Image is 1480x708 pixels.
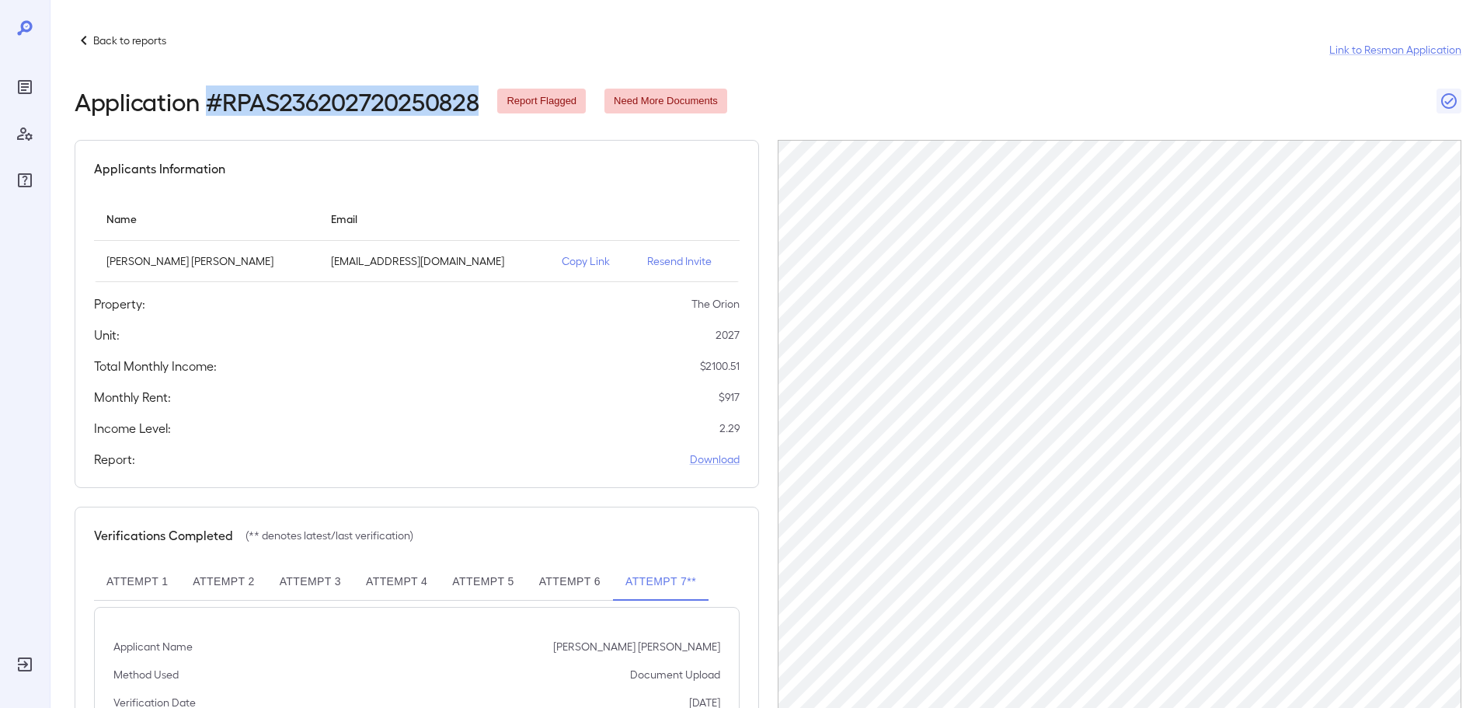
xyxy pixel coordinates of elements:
[440,563,526,601] button: Attempt 5
[497,94,586,109] span: Report Flagged
[94,357,217,375] h5: Total Monthly Income:
[75,87,479,115] h2: Application # RPAS236202720250828
[113,639,193,654] p: Applicant Name
[1329,42,1461,58] a: Link to Resman Application
[700,358,740,374] p: $ 2100.51
[716,327,740,343] p: 2027
[562,253,622,269] p: Copy Link
[553,639,720,654] p: [PERSON_NAME] [PERSON_NAME]
[94,419,171,438] h5: Income Level:
[113,667,179,682] p: Method Used
[94,295,145,313] h5: Property:
[691,296,740,312] p: The Orion
[94,197,740,282] table: simple table
[267,563,353,601] button: Attempt 3
[94,388,171,406] h5: Monthly Rent:
[94,526,233,545] h5: Verifications Completed
[94,159,225,178] h5: Applicants Information
[331,253,538,269] p: [EMAIL_ADDRESS][DOMAIN_NAME]
[690,452,740,467] a: Download
[180,563,266,601] button: Attempt 2
[94,197,319,241] th: Name
[12,75,37,99] div: Reports
[246,528,413,543] p: (** denotes latest/last verification)
[94,450,135,469] h5: Report:
[613,563,709,601] button: Attempt 7**
[719,389,740,405] p: $ 917
[527,563,613,601] button: Attempt 6
[94,326,120,344] h5: Unit:
[630,667,720,682] p: Document Upload
[647,253,726,269] p: Resend Invite
[319,197,550,241] th: Email
[12,121,37,146] div: Manage Users
[719,420,740,436] p: 2.29
[12,168,37,193] div: FAQ
[12,652,37,677] div: Log Out
[93,33,166,48] p: Back to reports
[94,563,180,601] button: Attempt 1
[604,94,727,109] span: Need More Documents
[353,563,440,601] button: Attempt 4
[106,253,306,269] p: [PERSON_NAME] [PERSON_NAME]
[1436,89,1461,113] button: Close Report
